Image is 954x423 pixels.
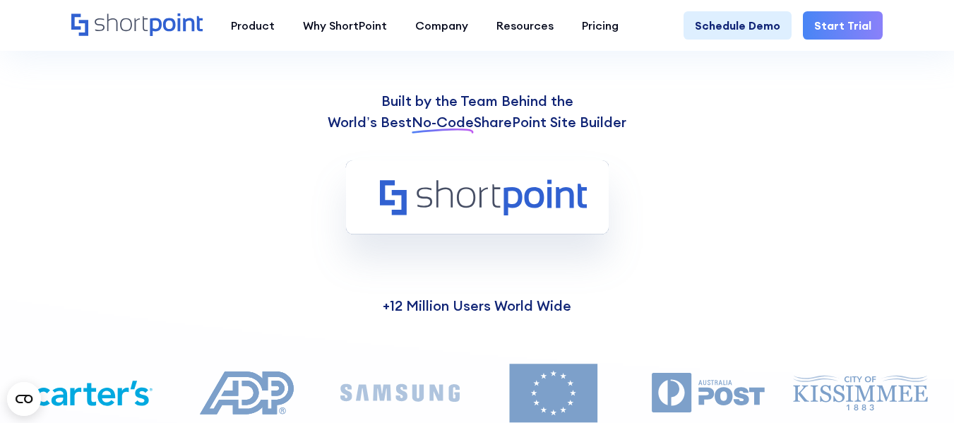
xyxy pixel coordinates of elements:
[883,355,954,423] iframe: Chat Widget
[412,113,474,131] span: No-Code
[303,17,387,34] div: Why ShortPoint
[482,11,568,40] a: Resources
[684,11,792,40] a: Schedule Demo
[7,382,41,416] button: Open CMP widget
[401,11,482,40] a: Company
[217,11,289,40] a: Product
[582,17,619,34] div: Pricing
[231,17,275,34] div: Product
[803,11,883,40] a: Start Trial
[289,11,401,40] a: Why ShortPoint
[71,13,203,37] a: Home
[415,17,468,34] div: Company
[496,17,554,34] div: Resources
[184,90,770,133] p: Built by the Team Behind the World’s Best SharePoint Site Builder
[883,355,954,423] div: Widget de chat
[25,295,929,316] p: +12 Million Users World Wide
[568,11,633,40] a: Pricing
